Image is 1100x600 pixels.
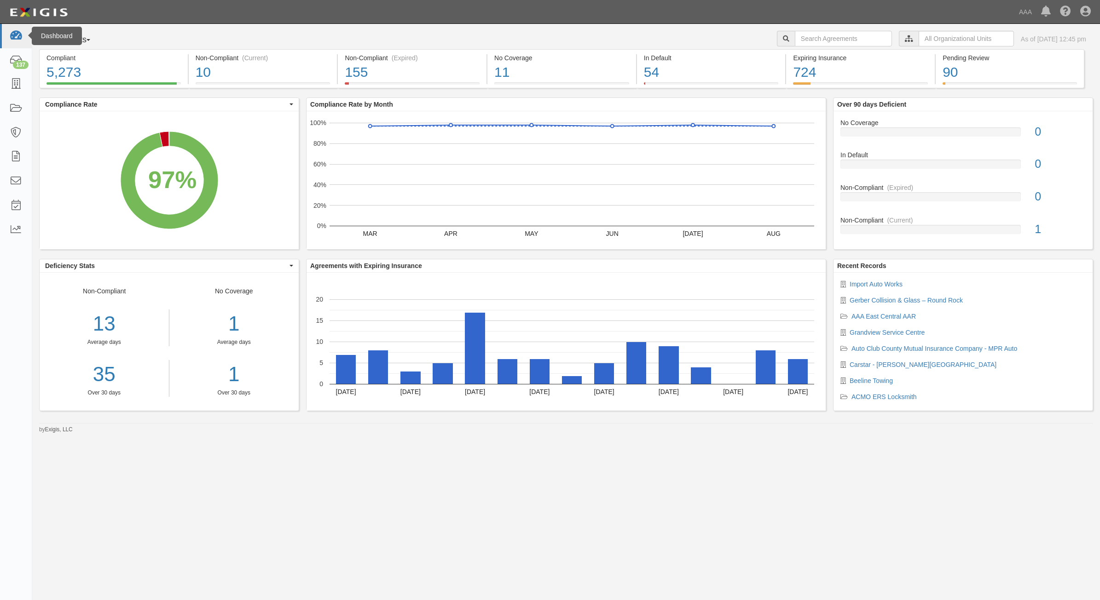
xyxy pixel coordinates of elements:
[176,360,292,389] a: 1
[13,61,29,69] div: 137
[46,63,181,82] div: 5,273
[319,359,323,366] text: 5
[169,286,299,397] div: No Coverage
[32,27,82,45] div: Dashboard
[316,296,323,303] text: 20
[723,388,743,395] text: [DATE]
[196,63,330,82] div: 10
[795,31,892,46] input: Search Agreements
[313,140,326,147] text: 80%
[176,309,292,338] div: 1
[850,280,903,288] a: Import Auto Works
[943,63,1077,82] div: 90
[1028,189,1093,205] div: 0
[1060,6,1071,17] i: Help Center - Complianz
[39,426,73,434] small: by
[683,230,703,237] text: [DATE]
[7,4,70,21] img: logo-5460c22ac91f19d4615b14bd174203de0afe785f0fc80cf4dbbc73dc1793850b.png
[392,53,418,63] div: (Expired)
[307,111,826,249] svg: A chart.
[336,388,356,395] text: [DATE]
[1014,3,1036,21] a: AAA
[1021,34,1086,44] div: As of [DATE] 12:45 pm
[525,230,538,237] text: MAY
[313,160,326,168] text: 60%
[837,101,906,108] b: Over 90 days Deficient
[936,82,1084,90] a: Pending Review90
[40,286,169,397] div: Non-Compliant
[850,361,996,368] a: Carstar - [PERSON_NAME][GEOGRAPHIC_DATA]
[40,338,169,346] div: Average days
[40,309,169,338] div: 13
[40,389,169,397] div: Over 30 days
[834,183,1093,192] div: Non-Compliant
[242,53,268,63] div: (Current)
[840,150,1086,183] a: In Default0
[176,338,292,346] div: Average days
[317,222,326,229] text: 0%
[39,82,188,90] a: Compliant5,273
[494,63,629,82] div: 11
[840,118,1086,151] a: No Coverage0
[834,118,1093,127] div: No Coverage
[363,230,377,237] text: MAR
[767,230,781,237] text: AUG
[189,82,337,90] a: Non-Compliant(Current)10
[850,297,963,304] a: Gerber Collision & Glass – Round Rock
[644,63,779,82] div: 54
[637,82,786,90] a: In Default54
[919,31,1014,46] input: All Organizational Units
[887,216,913,225] div: (Current)
[40,259,299,272] button: Deficiency Stats
[659,388,679,395] text: [DATE]
[316,317,323,324] text: 15
[834,216,1093,225] div: Non-Compliant
[45,100,287,109] span: Compliance Rate
[644,53,779,63] div: In Default
[444,230,457,237] text: APR
[46,53,181,63] div: Compliant
[345,63,480,82] div: 155
[316,338,323,345] text: 10
[1028,124,1093,140] div: 0
[310,101,393,108] b: Compliance Rate by Month
[837,262,886,269] b: Recent Records
[176,389,292,397] div: Over 30 days
[786,82,935,90] a: Expiring Insurance724
[148,162,197,197] div: 97%
[793,63,928,82] div: 724
[840,216,1086,241] a: Non-Compliant(Current)1
[887,183,913,192] div: (Expired)
[310,119,326,126] text: 100%
[196,53,330,63] div: Non-Compliant (Current)
[45,261,287,270] span: Deficiency Stats
[529,388,550,395] text: [DATE]
[787,388,808,395] text: [DATE]
[851,345,1017,352] a: Auto Club County Mutual Insurance Company - MPR Auto
[487,82,636,90] a: No Coverage11
[943,53,1077,63] div: Pending Review
[494,53,629,63] div: No Coverage
[400,388,421,395] text: [DATE]
[45,426,73,433] a: Exigis, LLC
[851,313,916,320] a: AAA East Central AAR
[40,98,299,111] button: Compliance Rate
[850,329,925,336] a: Grandview Service Centre
[850,377,893,384] a: Beeline Towing
[40,111,299,249] svg: A chart.
[319,380,323,388] text: 0
[793,53,928,63] div: Expiring Insurance
[851,393,917,400] a: ACMO ERS Locksmith
[840,183,1086,216] a: Non-Compliant(Expired)0
[338,82,486,90] a: Non-Compliant(Expired)155
[40,360,169,389] a: 35
[307,273,826,411] svg: A chart.
[313,201,326,209] text: 20%
[465,388,485,395] text: [DATE]
[1028,156,1093,172] div: 0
